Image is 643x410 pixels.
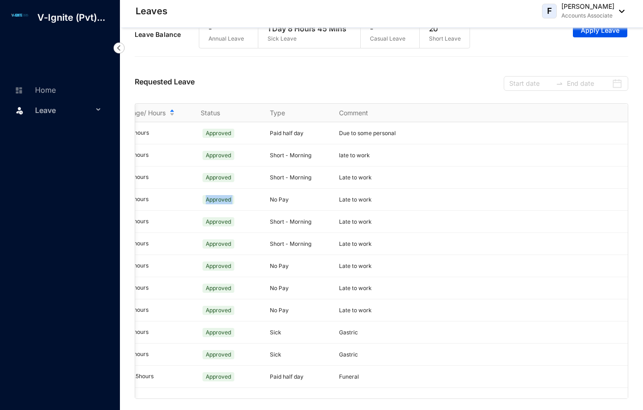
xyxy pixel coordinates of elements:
[202,151,234,160] span: Approved
[270,151,328,160] p: Short - Morning
[339,130,413,137] span: Due to some personal works
[339,285,372,291] span: Late to work
[108,108,166,118] span: Date Range/ Hours
[202,173,234,182] span: Approved
[270,173,328,182] p: Short - Morning
[108,239,190,248] div: [DATE] - 2 hours
[108,261,190,270] div: [DATE] - 2 hours
[561,11,614,20] p: Accounts Associate
[135,76,195,91] p: Requested Leave
[328,104,397,122] th: Comment
[108,328,190,337] div: [DATE] - 2 hours
[370,23,405,34] p: -
[339,351,358,358] span: Gastric
[30,11,113,24] p: V-Ignite (Pvt)...
[208,23,244,34] p: -
[202,306,234,315] span: Approved
[339,329,358,336] span: Gastric
[202,284,234,293] span: Approved
[208,34,244,43] p: Annual Leave
[556,80,563,87] span: to
[9,12,30,18] img: log
[370,34,405,43] p: Casual Leave
[270,306,328,315] p: No Pay
[108,129,190,137] div: [DATE] - 4 hours
[270,261,328,271] p: No Pay
[202,372,234,381] span: Approved
[108,195,190,204] div: [DATE] - 2 hours
[270,239,328,249] p: Short - Morning
[190,104,259,122] th: Status
[268,23,346,34] p: 1 Day 8 Hours 45 Mins
[509,78,552,89] input: Start date
[108,151,190,160] div: [DATE] - 2 hours
[108,173,190,182] div: [DATE] - 2 hours
[270,195,328,204] p: No Pay
[202,261,234,271] span: Approved
[270,284,328,293] p: No Pay
[108,217,190,226] div: [DATE] - 2 hours
[270,328,328,337] p: Sick
[339,196,372,203] span: Late to work
[339,218,372,225] span: Late to work
[547,7,552,15] span: F
[259,104,328,122] th: Type
[270,129,328,138] p: Paid half day
[339,240,372,247] span: Late to work
[573,23,627,37] button: Apply Leave
[15,86,23,95] img: home-unselected.a29eae3204392db15eaf.svg
[567,78,610,89] input: End date
[270,350,328,359] p: Sick
[202,195,234,204] span: Approved
[135,30,199,39] p: Leave Balance
[339,373,359,380] span: Funeral
[113,42,125,53] img: nav-icon-left.19a07721e4dec06a274f6d07517f07b7.svg
[581,26,619,35] span: Apply Leave
[202,239,234,249] span: Approved
[429,23,461,34] p: 20
[7,79,109,100] li: Home
[202,129,234,138] span: Approved
[108,350,190,359] div: [DATE] - 5 hours
[202,350,234,359] span: Approved
[339,262,372,269] span: Late to work
[429,34,461,43] p: Short Leave
[15,106,24,115] img: leave.99b8a76c7fa76a53782d.svg
[561,2,614,11] p: [PERSON_NAME]
[339,174,372,181] span: Late to work
[108,306,190,315] div: [DATE] - 2 hours
[35,101,93,119] span: Leave
[202,217,234,226] span: Approved
[339,307,372,314] span: Late to work
[614,10,625,13] img: dropdown-black.8e83cc76930a90b1a4fdb6d089b7bf3a.svg
[108,284,190,292] div: [DATE] - 2 hours
[12,85,56,95] a: Home
[268,34,346,43] p: Sick Leave
[556,80,563,87] span: swap-right
[270,372,328,381] p: Paid half day
[202,328,234,337] span: Approved
[136,5,167,18] p: Leaves
[270,217,328,226] p: Short - Morning
[339,152,370,159] span: late to work
[108,372,190,381] div: [DATE] - 4.5 hours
